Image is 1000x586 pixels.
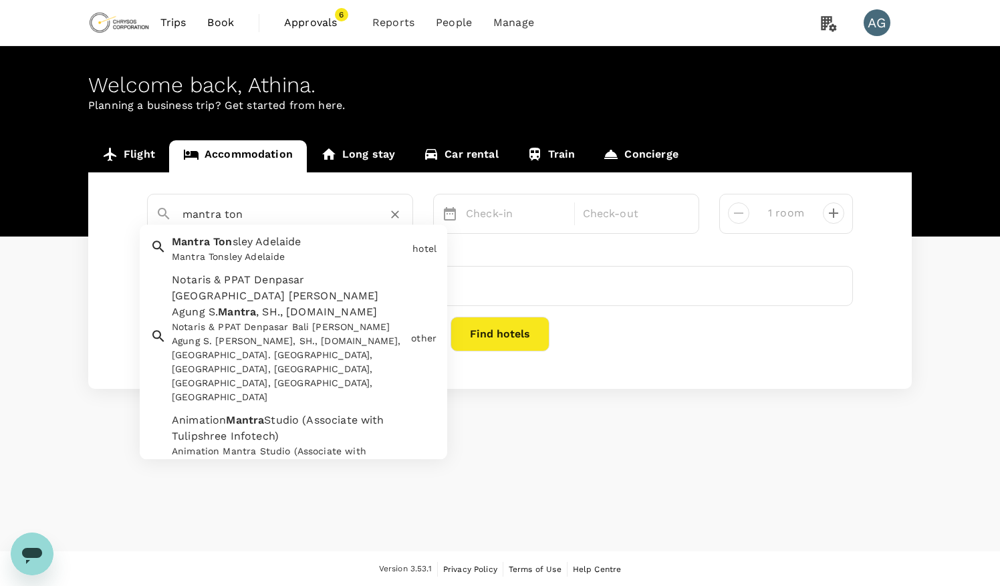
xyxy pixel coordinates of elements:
p: Check-in [466,206,566,222]
span: Ton [213,236,232,249]
span: Privacy Policy [443,565,497,574]
span: Approvals [284,15,351,31]
a: Car rental [409,140,513,172]
span: Book [207,15,234,31]
a: Privacy Policy [443,562,497,577]
div: AG [864,9,890,36]
button: Close [403,213,406,216]
p: Check-out [583,206,683,222]
span: Mantra [172,236,210,249]
iframe: Button to launch messaging window [11,533,53,575]
div: Animation Mantra Studio (Associate with Tulipshree Infotech), [GEOGRAPHIC_DATA], near by Four Whe... [172,445,406,529]
button: Find hotels [451,317,549,351]
span: Reports [372,15,414,31]
span: Help Centre [573,565,622,574]
span: Version 3.53.1 [379,563,432,576]
a: Accommodation [169,140,307,172]
button: Clear [386,205,404,224]
span: Mantra [226,414,264,427]
span: People [436,15,472,31]
a: Help Centre [573,562,622,577]
div: hotel [412,243,436,257]
span: Animation [172,414,226,427]
a: Train [513,140,590,172]
a: Terms of Use [509,562,561,577]
div: Notaris & PPAT Denpasar Bali [PERSON_NAME] Agung S. [PERSON_NAME], SH., [DOMAIN_NAME], [GEOGRAPHI... [172,321,406,405]
a: Concierge [589,140,692,172]
div: other [411,331,436,345]
input: Search cities, hotels, work locations [182,204,367,225]
a: Long stay [307,140,409,172]
div: Travellers [147,245,853,261]
span: 6 [335,8,348,21]
span: sley Adelaide [233,236,301,249]
input: Add rooms [760,202,812,224]
span: Studio (Associate with Tulipshree Infotech) [172,414,384,443]
span: Mantra [218,306,256,319]
p: Planning a business trip? Get started from here. [88,98,912,114]
button: decrease [823,202,844,224]
span: Manage [493,15,534,31]
a: Flight [88,140,169,172]
img: Chrysos Corporation [88,8,150,37]
span: Terms of Use [509,565,561,574]
span: Notaris & PPAT Denpasar [GEOGRAPHIC_DATA] [PERSON_NAME] Agung S. [172,274,379,319]
span: , SH., [DOMAIN_NAME] [256,306,377,319]
span: Trips [160,15,186,31]
div: Mantra Tonsley Adelaide [172,251,407,265]
div: Welcome back , Athina . [88,73,912,98]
